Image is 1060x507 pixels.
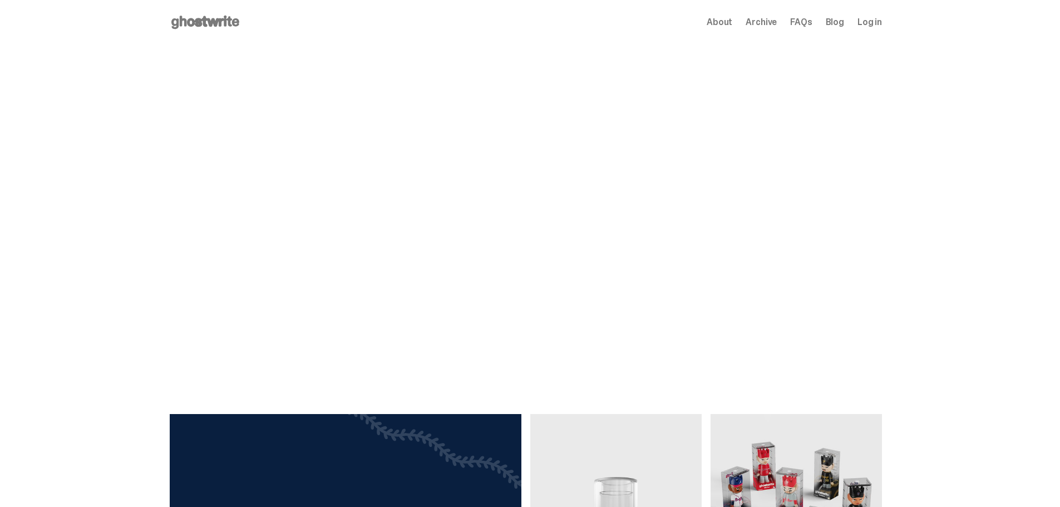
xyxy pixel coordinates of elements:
a: FAQs [790,18,812,27]
a: Blog [826,18,844,27]
a: Archive [746,18,777,27]
a: Log in [857,18,882,27]
a: About [707,18,732,27]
